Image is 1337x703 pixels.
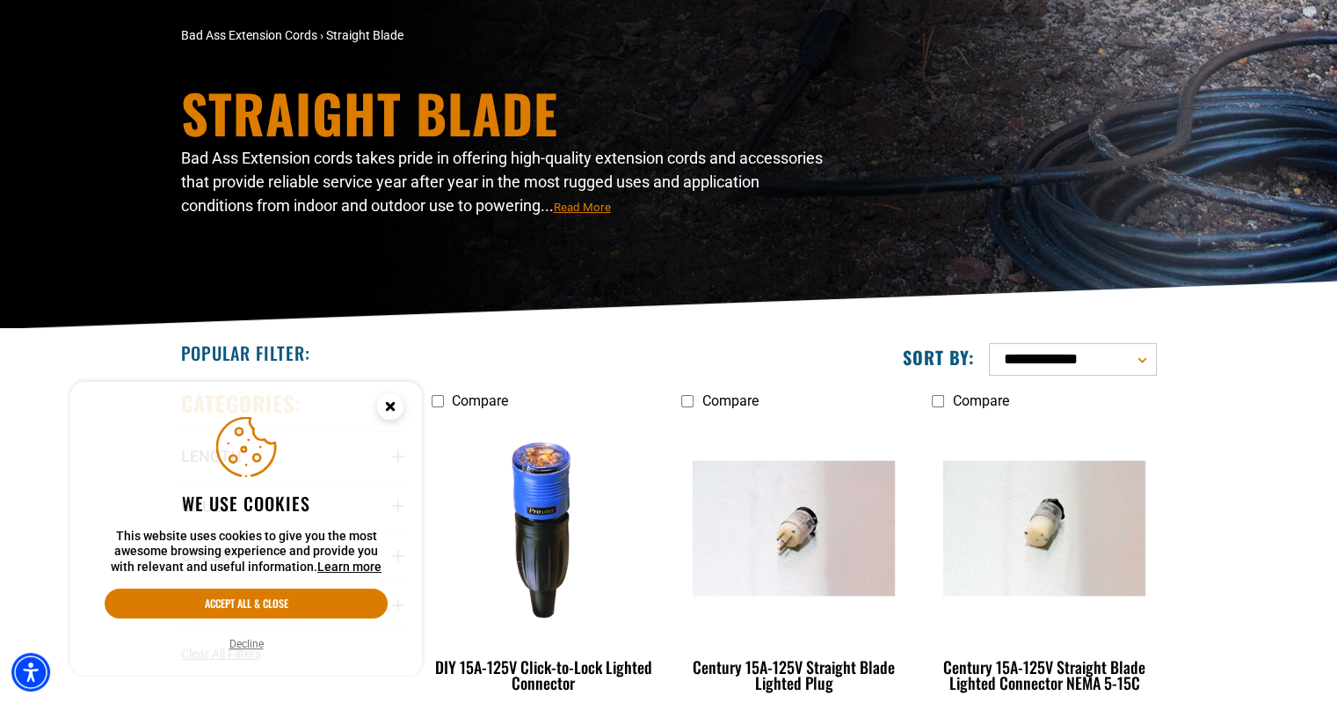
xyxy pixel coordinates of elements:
[359,382,422,436] button: Close this option
[326,28,403,42] span: Straight Blade
[320,28,323,42] span: ›
[903,346,975,369] label: Sort by:
[181,341,310,364] h2: Popular Filter:
[432,418,656,701] a: DIY 15A-125V Click-to-Lock Lighted Connector DIY 15A-125V Click-to-Lock Lighted Connector
[554,201,611,214] span: Read More
[181,26,823,45] nav: breadcrumbs
[105,589,388,619] button: Accept all & close
[105,529,388,575] p: This website uses cookies to give you the most awesome browsing experience and provide you with r...
[11,653,50,692] div: Accessibility Menu
[952,392,1008,409] span: Compare
[181,86,823,139] h1: Straight Blade
[317,560,381,574] a: This website uses cookies to give you the most awesome browsing experience and provide you with r...
[181,28,317,42] a: Bad Ass Extension Cords
[934,460,1155,596] img: Century 15A-125V Straight Blade Lighted Connector NEMA 5-15C
[224,635,269,653] button: Decline
[432,659,656,691] div: DIY 15A-125V Click-to-Lock Lighted Connector
[70,382,422,676] aside: Cookie Consent
[452,392,508,409] span: Compare
[681,659,905,691] div: Century 15A-125V Straight Blade Lighted Plug
[681,418,905,701] a: Century 15A-125V Straight Blade Lighted Plug Century 15A-125V Straight Blade Lighted Plug
[105,492,388,515] h2: We use cookies
[181,149,823,215] span: Bad Ass Extension cords takes pride in offering high-quality extension cords and accessories that...
[932,659,1156,691] div: Century 15A-125V Straight Blade Lighted Connector NEMA 5-15C
[701,392,758,409] span: Compare
[932,418,1156,701] a: Century 15A-125V Straight Blade Lighted Connector NEMA 5-15C Century 15A-125V Straight Blade Ligh...
[683,460,905,596] img: Century 15A-125V Straight Blade Lighted Plug
[432,427,654,629] img: DIY 15A-125V Click-to-Lock Lighted Connector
